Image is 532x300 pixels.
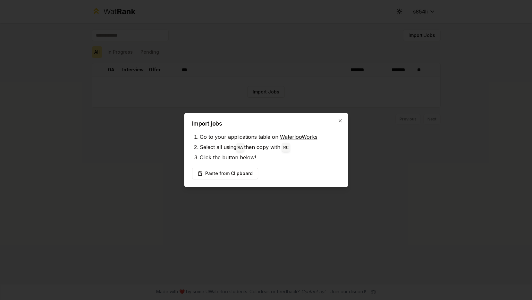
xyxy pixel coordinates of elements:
code: ⌘ A [238,145,243,150]
li: Go to your applications table on [200,132,340,142]
button: Paste from Clipboard [192,168,258,179]
h2: Import jobs [192,121,340,127]
a: WaterlooWorks [280,134,317,140]
code: ⌘ C [283,145,289,150]
li: Click the button below! [200,152,340,163]
li: Select all using then copy with [200,142,340,152]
